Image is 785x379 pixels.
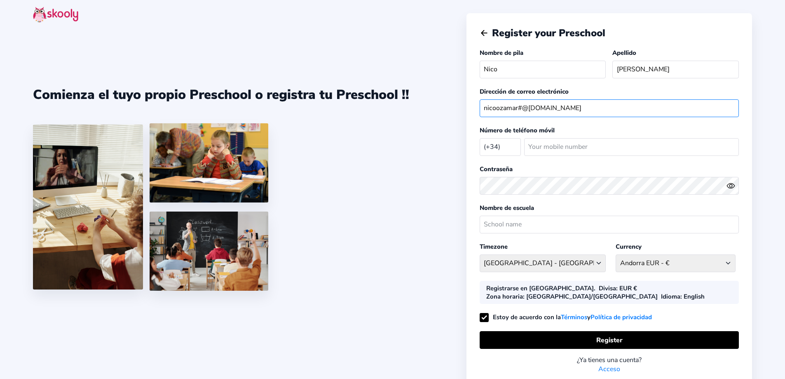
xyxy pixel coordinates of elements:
label: Nombre de pila [480,49,523,57]
img: 5.png [150,212,268,291]
label: Timezone [480,242,508,251]
div: : English [661,292,705,301]
img: skooly-logo.png [33,7,78,23]
label: Nombre de escuela [480,204,534,212]
input: Your mobile number [524,138,739,156]
img: 4.png [150,123,268,202]
button: eye outlineeye off outline [726,181,739,190]
label: Dirección de correo electrónico [480,87,569,96]
label: Estoy de acuerdo con la y [480,313,652,321]
label: Apellido [612,49,636,57]
div: ¿Ya tienes una cuenta? [480,355,739,365]
div: : EUR € [599,284,637,292]
label: Currency [616,242,642,251]
ion-icon: eye outline [726,181,735,190]
div: : [GEOGRAPHIC_DATA]/[GEOGRAPHIC_DATA] [486,292,658,301]
input: Your email address [480,99,739,117]
a: Acceso [598,365,620,374]
input: School name [480,216,739,233]
div: Comienza el tuyo propio Preschool o registra tu Preschool !! [33,86,409,104]
button: arrow back outline [480,28,489,38]
span: Register your Preschool [492,26,605,40]
label: Contraseña [480,165,513,173]
input: Your first name [480,61,606,78]
img: 1.jpg [33,125,143,290]
input: Your last name [612,61,739,78]
b: Idioma [661,292,680,301]
a: Política de privacidad [591,312,652,323]
b: Zona horaria [486,292,523,301]
b: Divisa [599,284,616,292]
label: Número de teléfono móvil [480,126,555,134]
a: Términos [561,312,587,323]
div: Registrarse en [GEOGRAPHIC_DATA]. [486,284,595,292]
button: Register [480,331,739,349]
